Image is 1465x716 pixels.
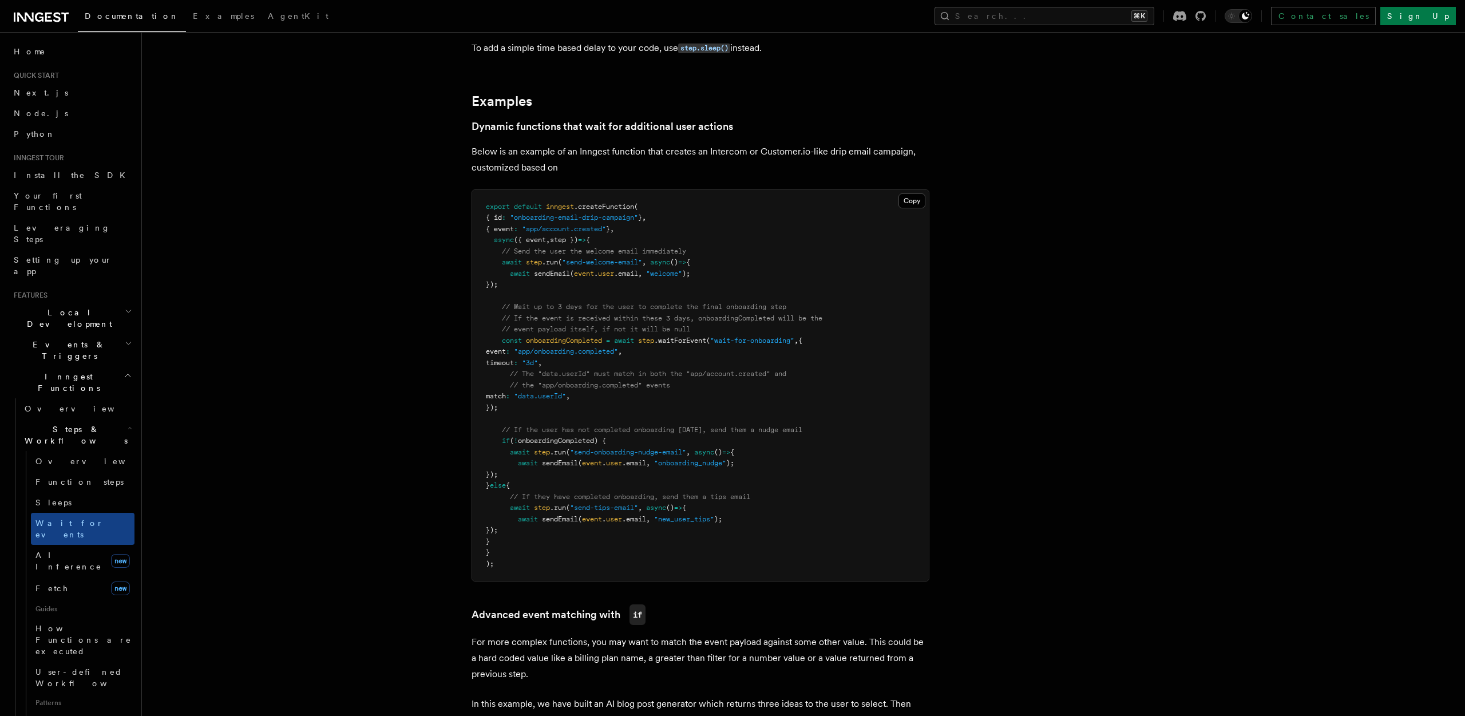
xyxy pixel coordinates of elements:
a: Install the SDK [9,165,134,185]
span: , [538,359,542,367]
span: , [610,225,614,233]
span: "welcome" [646,270,682,278]
a: AI Inferencenew [31,545,134,577]
kbd: ⌘K [1131,10,1147,22]
span: step [526,258,542,266]
span: await [518,515,538,523]
span: async [650,258,670,266]
span: Guides [31,600,134,618]
span: .createFunction [574,203,634,211]
span: "onboarding-email-drip-campaign" [510,213,638,221]
a: Home [9,41,134,62]
span: "app/onboarding.completed" [514,347,618,355]
a: Python [9,124,134,144]
a: Overview [20,398,134,419]
span: : [502,213,506,221]
span: const [502,337,522,345]
span: .email [622,515,646,523]
span: = [606,337,610,345]
a: Examples [472,93,532,109]
span: { [586,236,590,244]
p: For more complex functions, you may want to match the event payload against some other value. Thi... [472,634,929,682]
span: , [794,337,798,345]
span: onboardingCompleted [526,337,602,345]
span: "app/account.created" [522,225,606,233]
span: , [646,515,650,523]
span: event [486,347,506,355]
span: , [642,258,646,266]
span: => [674,504,682,512]
span: ! [514,437,518,445]
span: // Wait up to 3 days for the user to complete the final onboarding step [502,303,786,311]
a: Overview [31,451,134,472]
span: } [486,548,490,556]
span: default [514,203,542,211]
span: => [722,448,730,456]
button: Copy [898,193,925,208]
span: "new_user_tips" [654,515,714,523]
span: await [510,448,530,456]
button: Inngest Functions [9,366,134,398]
span: AI Inference [35,551,102,571]
span: , [686,448,690,456]
span: Patterns [31,694,134,712]
span: . [594,270,598,278]
span: Overview [25,404,142,413]
span: AgentKit [268,11,328,21]
span: } [486,481,490,489]
span: event [582,515,602,523]
a: Fetchnew [31,577,134,600]
span: { [798,337,802,345]
span: sendEmail [534,270,570,278]
p: To add a simple time based delay to your code, use instead. [472,40,929,57]
span: Documentation [85,11,179,21]
span: Inngest tour [9,153,64,163]
span: ( [570,270,574,278]
span: How Functions are executed [35,624,132,656]
button: Search...⌘K [935,7,1154,25]
span: await [614,337,634,345]
span: Wait for events [35,519,104,539]
span: . [602,515,606,523]
span: async [646,504,666,512]
span: // If the user has not completed onboarding [DATE], send them a nudge email [502,426,802,434]
a: Leveraging Steps [9,217,134,250]
span: => [678,258,686,266]
span: Your first Functions [14,191,82,212]
span: sendEmail [542,459,578,467]
button: Toggle dark mode [1225,9,1252,23]
span: : [514,225,518,233]
span: Leveraging Steps [14,223,110,244]
span: ( [578,515,582,523]
span: }); [486,280,498,288]
span: Local Development [9,307,125,330]
span: Setting up your app [14,255,112,276]
span: // If they have completed onboarding, send them a tips email [510,493,750,501]
span: user [606,515,622,523]
span: { [730,448,734,456]
span: Sleeps [35,498,72,507]
span: onboardingCompleted) { [518,437,606,445]
span: .email [614,270,638,278]
span: ( [566,448,570,456]
span: ( [578,459,582,467]
span: ({ event [514,236,546,244]
span: ( [566,504,570,512]
span: ); [682,270,690,278]
span: => [578,236,586,244]
span: event [574,270,594,278]
span: user [606,459,622,467]
span: Inngest Functions [9,371,124,394]
span: if [502,437,510,445]
span: ); [726,459,734,467]
span: .waitForEvent [654,337,706,345]
a: Advanced event matching withif [472,604,646,625]
span: { id [486,213,502,221]
span: new [111,581,130,595]
a: Node.js [9,103,134,124]
p: Below is an example of an Inngest function that creates an Intercom or Customer.io-like drip emai... [472,144,929,176]
span: sendEmail [542,515,578,523]
span: Home [14,46,46,57]
span: await [510,270,530,278]
span: { [682,504,686,512]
